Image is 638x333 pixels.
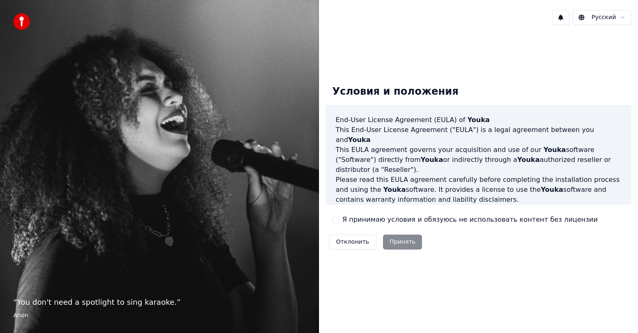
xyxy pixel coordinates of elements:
span: Youka [383,186,406,193]
span: Youka [541,186,563,193]
span: Youka [421,156,443,164]
p: This End-User License Agreement ("EULA") is a legal agreement between you and [336,125,621,145]
span: Youka [348,136,371,144]
span: Youka [467,116,490,124]
p: If you register for a free trial of the software, this EULA agreement will also govern that trial... [336,205,621,245]
footer: Anon [13,311,306,320]
p: Please read this EULA agreement carefully before completing the installation process and using th... [336,175,621,205]
img: youka [13,13,30,30]
label: Я принимаю условия и обязуюсь не использовать контент без лицензии [342,215,598,225]
p: “ You don't need a spotlight to sing karaoke. ” [13,296,306,308]
button: Отклонить [329,235,376,250]
span: Youka [543,146,566,154]
div: Условия и положения [326,78,465,105]
span: Youka [517,156,540,164]
p: This EULA agreement governs your acquisition and use of our software ("Software") directly from o... [336,145,621,175]
h3: End-User License Agreement (EULA) of [336,115,621,125]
